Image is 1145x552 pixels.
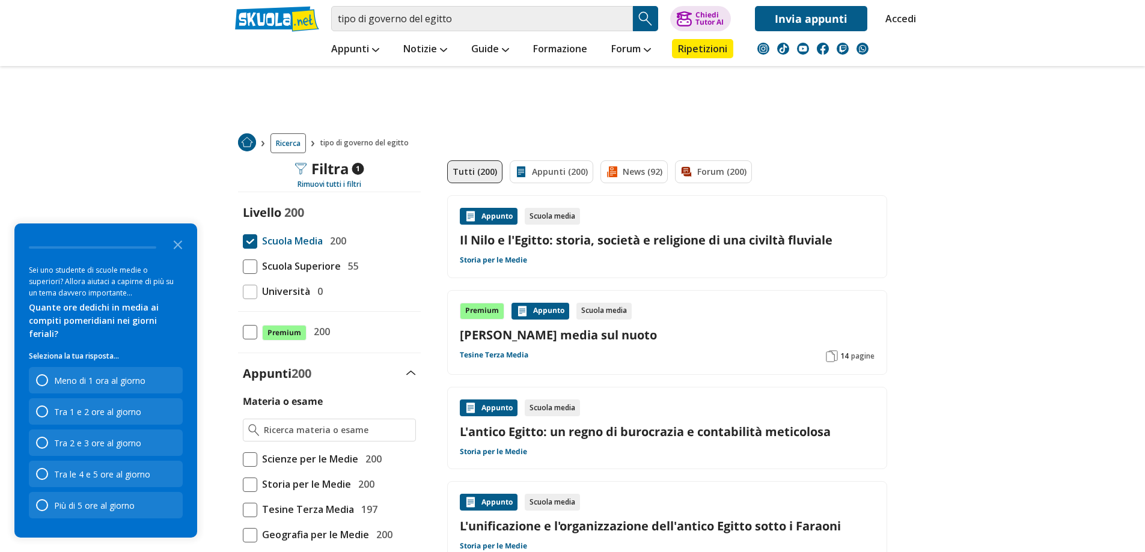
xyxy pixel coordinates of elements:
[460,255,527,265] a: Storia per le Medie
[530,39,590,61] a: Formazione
[576,303,632,320] div: Scuola media
[257,527,369,542] span: Geografia per le Medie
[29,367,183,393] div: Meno di 1 ora al giorno
[856,43,869,55] img: WhatsApp
[243,395,323,408] label: Materia o esame
[460,423,875,440] a: L'antico Egitto: un regno di burocrazia e contabilità meticolosa
[460,399,518,416] div: Appunto
[54,500,135,511] div: Più di 5 ore al giorno
[817,43,829,55] img: facebook
[637,10,655,28] img: Cerca appunti, riassunti o versioni
[328,39,382,61] a: Appunti
[460,327,875,343] a: [PERSON_NAME] media sul nuoto
[356,502,377,517] span: 197
[468,39,512,61] a: Guide
[29,461,183,487] div: Tra le 4 e 5 ore al giorno
[600,160,668,183] a: News (92)
[29,398,183,425] div: Tra 1 e 2 ore al giorno
[672,39,733,58] a: Ripetizioni
[166,232,190,256] button: Close the survey
[331,6,633,31] input: Cerca appunti, riassunti o versioni
[460,350,528,360] a: Tesine Terza Media
[353,476,374,492] span: 200
[14,223,197,538] div: Survey
[257,451,358,467] span: Scienze per le Medie
[361,451,382,467] span: 200
[320,133,414,153] span: tipo di governo del egitto
[797,43,809,55] img: youtube
[309,324,330,339] span: 200
[257,284,310,299] span: Università
[447,160,502,183] a: Tutti (200)
[262,325,307,341] span: Premium
[606,166,618,178] img: News filtro contenuto
[837,43,849,55] img: twitch
[525,208,580,225] div: Scuola media
[840,351,849,361] span: 14
[54,375,145,386] div: Meno di 1 ora al giorno
[243,365,311,381] label: Appunti
[325,233,346,249] span: 200
[29,429,183,456] div: Tra 2 e 3 ore al giorno
[29,492,183,518] div: Più di 5 ore al giorno
[695,11,724,26] div: Chiedi Tutor AI
[670,6,731,31] button: ChiediTutor AI
[54,469,150,480] div: Tra le 4 e 5 ore al giorno
[270,133,306,153] a: Ricerca
[243,204,281,220] label: Livello
[515,166,527,178] img: Appunti filtro contenuto
[295,160,364,177] div: Filtra
[460,232,875,248] a: Il Nilo e l'Egitto: storia, società e religione di una civiltà fluviale
[633,6,658,31] button: Search Button
[680,166,692,178] img: Forum filtro contenuto
[510,160,593,183] a: Appunti (200)
[755,6,867,31] a: Invia appunti
[516,305,528,317] img: Appunti contenuto
[511,303,569,320] div: Appunto
[54,406,141,417] div: Tra 1 e 2 ore al giorno
[257,258,341,274] span: Scuola Superiore
[851,351,875,361] span: pagine
[525,494,580,511] div: Scuola media
[264,424,410,436] input: Ricerca materia o esame
[777,43,789,55] img: tiktok
[400,39,450,61] a: Notizie
[525,399,580,416] div: Scuola media
[248,424,260,436] img: Ricerca materia o esame
[460,494,518,511] div: Appunto
[29,264,183,299] div: Sei uno studente di scuole medie o superiori? Allora aiutaci a capirne di più su un tema davvero ...
[406,371,416,375] img: Apri e chiudi sezione
[675,160,752,183] a: Forum (200)
[54,437,141,449] div: Tra 2 e 3 ore al giorno
[465,210,477,222] img: Appunti contenuto
[295,163,307,175] img: Filtra filtri mobile
[238,180,421,189] div: Rimuovi tutti i filtri
[313,284,323,299] span: 0
[29,301,183,341] div: Quante ore dedichi in media ai compiti pomeridiani nei giorni feriali?
[465,496,477,508] img: Appunti contenuto
[238,133,256,153] a: Home
[238,133,256,151] img: Home
[257,233,323,249] span: Scuola Media
[284,204,304,220] span: 200
[460,541,527,551] a: Storia per le Medie
[460,303,504,320] div: Premium
[460,447,527,456] a: Storia per le Medie
[352,163,364,175] span: 1
[460,518,875,534] a: L'unificazione e l'organizzazione dell'antico Egitto sotto i Faraoni
[885,6,911,31] a: Accedi
[257,502,354,517] span: Tesine Terza Media
[465,402,477,414] img: Appunti contenuto
[460,208,518,225] div: Appunto
[371,527,392,542] span: 200
[29,350,183,362] p: Seleziona la tua risposta...
[292,365,311,381] span: 200
[608,39,654,61] a: Forum
[826,350,838,362] img: Pagine
[343,258,359,274] span: 55
[757,43,769,55] img: instagram
[257,476,351,492] span: Storia per le Medie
